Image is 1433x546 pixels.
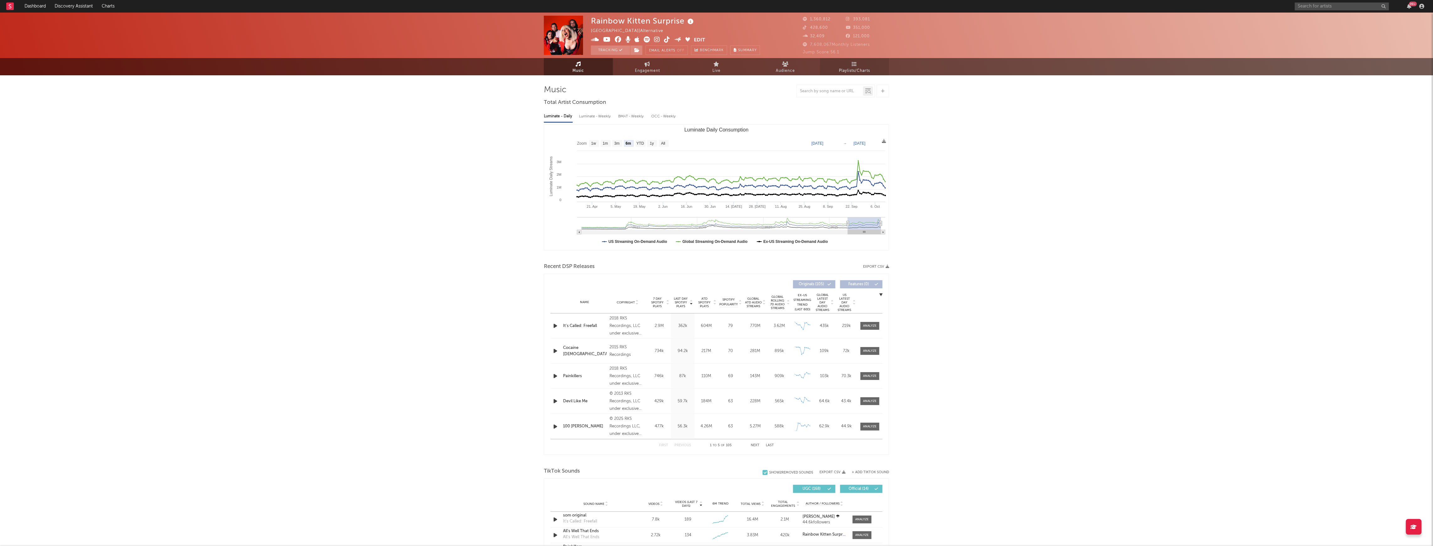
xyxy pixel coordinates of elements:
text: 1w [591,142,596,146]
text: 6. Oct [871,205,880,208]
span: of [721,444,725,447]
div: 72k [837,348,856,354]
a: Benchmark [691,45,727,55]
a: Rainbow Kitten Surprise [803,533,846,537]
span: Audience [776,67,795,75]
div: 362k [673,323,693,329]
span: Engagement [635,67,660,75]
div: [GEOGRAPHIC_DATA] | Alternative [591,27,670,35]
div: 2018 RKS Recordings, LLC under exclusive license to Elektra Records for the United States and WEA... [610,365,646,388]
button: Previous [674,444,691,447]
text: Global Streaming On-Demand Audio [683,239,748,244]
div: All's Well That Ends [563,534,599,540]
text: 25. Aug [799,205,810,208]
div: 3.62M [769,323,790,329]
div: Painkillers [563,373,607,379]
button: First [659,444,668,447]
input: Search for artists [1295,3,1389,10]
button: Export CSV [863,265,889,269]
a: Music [544,58,613,75]
text: 8. Sep [823,205,833,208]
div: 895k [769,348,790,354]
div: 435k [815,323,834,329]
button: Edit [694,36,706,44]
text: YTD [636,142,644,146]
span: Total Artist Consumption [544,99,606,106]
button: Originals(105) [793,280,835,288]
span: Spotify Popularity [720,297,738,307]
span: Copyright [617,301,635,304]
span: 428,600 [803,26,828,30]
div: 70.3k [837,373,856,379]
button: 99+ [1407,4,1412,9]
span: Live [712,67,721,75]
svg: Luminate Daily Consumption [544,125,888,250]
div: 7.8k [641,517,670,523]
text: 28. [DATE] [749,205,766,208]
div: 99 + [1409,2,1417,6]
button: Tracking [591,45,630,55]
a: som original [563,512,629,519]
a: [PERSON_NAME] 🌩 [803,515,846,519]
span: 393,081 [846,17,870,21]
div: 44.9k [837,423,856,430]
button: Summary [730,45,760,55]
span: to [713,444,717,447]
span: Global Rolling 7D Audio Streams [769,295,786,310]
text: 1M [557,185,561,189]
div: 2.72k [641,532,670,538]
div: 746k [649,373,669,379]
text: 2. Jun [658,205,668,208]
span: 7 Day Spotify Plays [649,297,666,308]
div: 2015 RKS Recordings [610,344,646,359]
div: 70 [720,348,742,354]
span: Last Day Spotify Plays [673,297,689,308]
div: 189 [684,517,691,523]
div: 429k [649,398,669,404]
span: Benchmark [700,47,724,54]
text: 16. Jun [681,205,692,208]
span: Global Latest Day Audio Streams [815,293,830,312]
div: 1 5 105 [704,442,738,449]
div: 3.83M [738,532,767,538]
span: Global ATD Audio Streams [745,297,762,308]
div: 79 [720,323,742,329]
text: 3M [557,160,561,164]
span: Total Views [741,502,761,506]
button: Next [751,444,759,447]
div: Ex-US Streaming Trend (Last 60D) [793,293,812,312]
div: © 2013 RKS Recordings, LLC under exclusive license to Elektra Records for the [GEOGRAPHIC_DATA] a... [610,390,646,413]
div: 134 [685,532,691,538]
a: Playlists/Charts [820,58,889,75]
text: 2M [557,173,561,176]
span: Originals ( 105 ) [797,282,826,286]
text: [DATE] [854,141,866,146]
button: Features(0) [840,280,883,288]
div: 2018 RKS Recordings, LLC under exclusive license to Elektra Records for the United States and WEA... [610,315,646,337]
div: All's Well That Ends [563,528,629,534]
span: Videos [648,502,659,506]
text: Ex-US Streaming On-Demand Audio [764,239,828,244]
button: Official(14) [840,485,883,493]
div: Cocaine [DEMOGRAPHIC_DATA] [563,345,607,357]
a: Live [682,58,751,75]
div: © 2025 RKS Recordings LLC, under exclusive license to Atlantic Recording Corporation. [610,415,646,438]
text: 6m [626,142,631,146]
strong: [PERSON_NAME] 🌩 [803,515,840,519]
div: 63 [720,398,742,404]
text: 1m [603,142,608,146]
span: Features ( 0 ) [844,282,873,286]
div: It's Called: Freefall [563,323,607,329]
text: 11. Aug [775,205,787,208]
div: 69 [720,373,742,379]
div: 110M [696,373,716,379]
text: All [661,142,665,146]
text: 22. Sep [846,205,858,208]
div: It's Called: Freefall [563,518,597,525]
text: 19. May [633,205,646,208]
div: Devil Like Me [563,398,607,404]
div: 217M [696,348,716,354]
div: Rainbow Kitten Surprise [591,16,695,26]
div: Luminate - Daily [544,111,573,122]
